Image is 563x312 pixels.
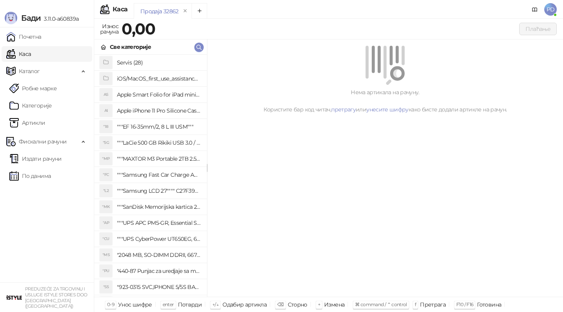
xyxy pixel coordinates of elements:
h4: iOS/MacOS_first_use_assistance (4) [117,72,201,85]
a: Категорије [9,98,52,113]
div: Одабир артикла [222,299,267,310]
button: remove [180,8,190,14]
h4: """UPS CyberPower UT650EG, 650VA/360W , line-int., s_uko, desktop""" [117,233,201,245]
button: Add tab [192,3,207,19]
span: f [415,301,416,307]
span: ⌘ command / ⌃ control [355,301,407,307]
div: AS [100,88,112,101]
a: Каса [6,46,31,62]
span: F10 / F16 [456,301,473,307]
div: "AP [100,217,112,229]
span: + [318,301,320,307]
div: Нема артикала на рачуну. Користите бар код читач, или како бисте додали артикле на рачун. [217,88,554,114]
h4: """UPS APC PM5-GR, Essential Surge Arrest,5 utic_nica""" [117,217,201,229]
h4: """Samsung LCD 27"""" C27F390FHUXEN""" [117,185,201,197]
a: претрагу [331,106,356,113]
span: Каталог [19,63,40,79]
h4: Servis (28) [117,56,201,69]
span: Фискални рачуни [19,134,66,149]
a: Документација [529,3,541,16]
div: Све категорије [110,43,151,51]
img: 64x64-companyLogo-77b92cf4-9946-4f36-9751-bf7bb5fd2c7d.png [6,290,22,305]
span: ↑/↓ [212,301,219,307]
div: Продаја 32862 [140,7,179,16]
a: Робне марке [9,81,57,96]
h4: """SanDisk Memorijska kartica 256GB microSDXC sa SD adapterom SDSQXA1-256G-GN6MA - Extreme PLUS, ... [117,201,201,213]
button: Плаћање [519,23,557,35]
a: Почетна [6,29,41,45]
div: "MP [100,152,112,165]
div: Износ рачуна [99,21,120,37]
h4: """LaCie 500 GB Rikiki USB 3.0 / Ultra Compact & Resistant aluminum / USB 3.0 / 2.5""""""" [117,136,201,149]
div: "PU [100,265,112,277]
h4: "2048 MB, SO-DIMM DDRII, 667 MHz, Napajanje 1,8 0,1 V, Latencija CL5" [117,249,201,261]
div: Потврди [178,299,202,310]
div: "CU [100,233,112,245]
div: Унос шифре [118,299,152,310]
h4: Apple iPhone 11 Pro Silicone Case - Black [117,104,201,117]
div: Измена [324,299,344,310]
div: "MK [100,201,112,213]
div: Готовина [477,299,501,310]
div: "5G [100,136,112,149]
h4: "923-0315 SVC,IPHONE 5/5S BATTERY REMOVAL TRAY Držač za iPhone sa kojim se otvara display [117,281,201,293]
strong: 0,00 [122,19,155,38]
h4: """EF 16-35mm/2, 8 L III USM""" [117,120,201,133]
h4: """MAXTOR M3 Portable 2TB 2.5"""" crni eksterni hard disk HX-M201TCB/GM""" [117,152,201,165]
div: Сторно [288,299,307,310]
span: 0-9 [107,301,114,307]
div: "18 [100,120,112,133]
span: PD [544,3,557,16]
h4: Apple Smart Folio for iPad mini (A17 Pro) - Sage [117,88,201,101]
div: "FC [100,169,112,181]
img: Logo [5,12,17,24]
div: "MS [100,249,112,261]
a: ArtikliАртикли [9,115,45,131]
div: AI [100,104,112,117]
h4: """Samsung Fast Car Charge Adapter, brzi auto punja_, boja crna""" [117,169,201,181]
div: Претрага [420,299,446,310]
a: унесите шифру [366,106,409,113]
div: "L2 [100,185,112,197]
div: Каса [113,6,127,13]
span: enter [163,301,174,307]
span: ⌫ [277,301,283,307]
h4: "440-87 Punjac za uredjaje sa micro USB portom 4/1, Stand." [117,265,201,277]
span: Бади [21,13,41,23]
small: PREDUZEĆE ZA TRGOVINU I USLUGE ISTYLE STORES DOO [GEOGRAPHIC_DATA] ([GEOGRAPHIC_DATA]) [25,286,88,309]
a: Издати рачуни [9,151,62,167]
div: grid [94,55,207,297]
a: По данима [9,168,51,184]
span: 3.11.0-a60839a [41,15,79,22]
div: "S5 [100,281,112,293]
